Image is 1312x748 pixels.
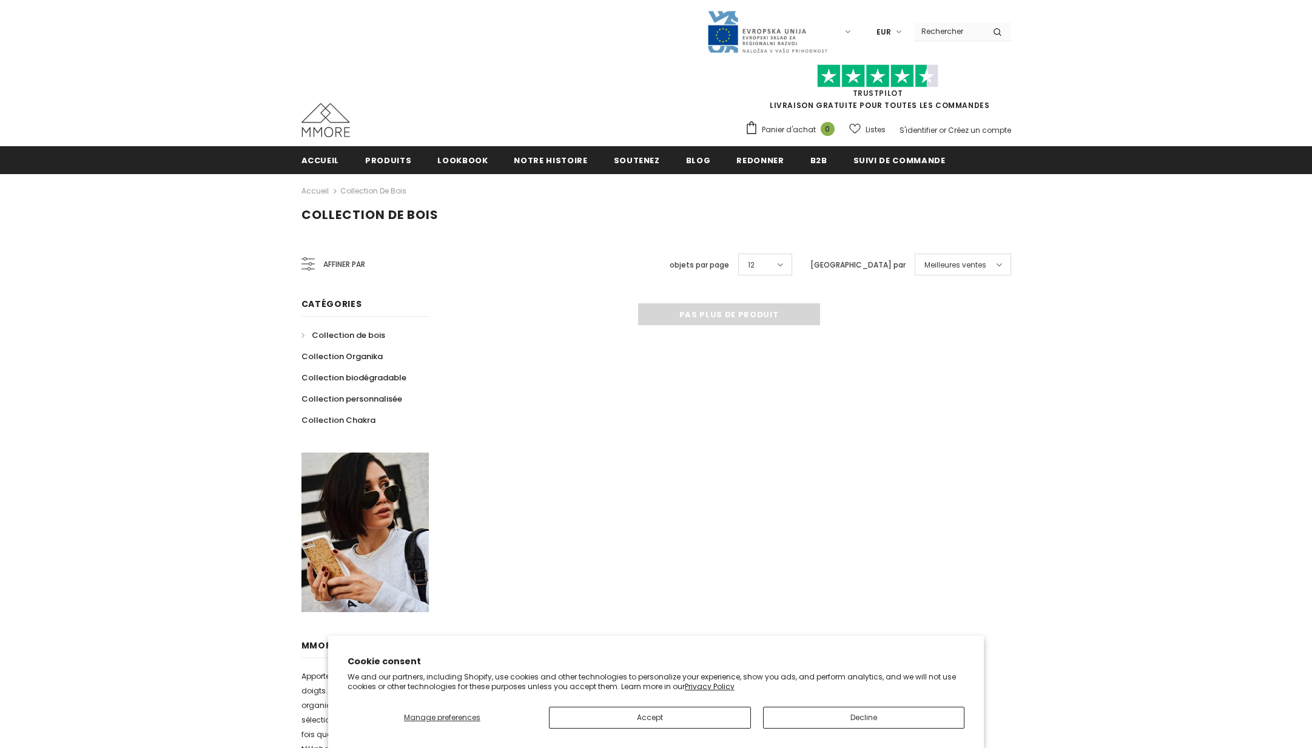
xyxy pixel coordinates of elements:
[301,155,340,166] span: Accueil
[748,259,755,271] span: 12
[514,146,587,174] a: Notre histoire
[924,259,986,271] span: Meilleures ventes
[301,325,385,346] a: Collection de bois
[685,681,735,692] a: Privacy Policy
[736,155,784,166] span: Redonner
[301,146,340,174] a: Accueil
[900,125,937,135] a: S'identifier
[301,409,375,431] a: Collection Chakra
[707,26,828,36] a: Javni Razpis
[549,707,751,729] button: Accept
[670,259,729,271] label: objets par page
[437,155,488,166] span: Lookbook
[301,346,383,367] a: Collection Organika
[301,393,402,405] span: Collection personnalisée
[348,655,965,668] h2: Cookie consent
[301,639,337,652] span: MMORE
[614,155,660,166] span: soutenez
[853,155,946,166] span: Suivi de commande
[853,88,903,98] a: TrustPilot
[348,672,965,691] p: We and our partners, including Shopify, use cookies and other technologies to personalize your ex...
[939,125,946,135] span: or
[323,258,365,271] span: Affiner par
[763,707,965,729] button: Decline
[514,155,587,166] span: Notre histoire
[301,351,383,362] span: Collection Organika
[810,259,906,271] label: [GEOGRAPHIC_DATA] par
[948,125,1011,135] a: Créez un compte
[821,122,835,136] span: 0
[340,186,406,196] a: Collection de bois
[849,119,886,140] a: Listes
[301,414,375,426] span: Collection Chakra
[301,388,402,409] a: Collection personnalisée
[437,146,488,174] a: Lookbook
[301,206,439,223] span: Collection de bois
[810,155,827,166] span: B2B
[404,712,480,723] span: Manage preferences
[810,146,827,174] a: B2B
[301,103,350,137] img: Cas MMORE
[301,184,329,198] a: Accueil
[614,146,660,174] a: soutenez
[686,155,711,166] span: Blog
[348,707,537,729] button: Manage preferences
[866,124,886,136] span: Listes
[301,298,362,310] span: Catégories
[745,70,1011,110] span: LIVRAISON GRATUITE POUR TOUTES LES COMMANDES
[817,64,938,88] img: Faites confiance aux étoiles pilotes
[365,155,411,166] span: Produits
[301,367,406,388] a: Collection biodégradable
[707,10,828,54] img: Javni Razpis
[365,146,411,174] a: Produits
[876,26,891,38] span: EUR
[745,121,841,139] a: Panier d'achat 0
[762,124,816,136] span: Panier d'achat
[301,372,406,383] span: Collection biodégradable
[914,22,984,40] input: Search Site
[312,329,385,341] span: Collection de bois
[736,146,784,174] a: Redonner
[686,146,711,174] a: Blog
[853,146,946,174] a: Suivi de commande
